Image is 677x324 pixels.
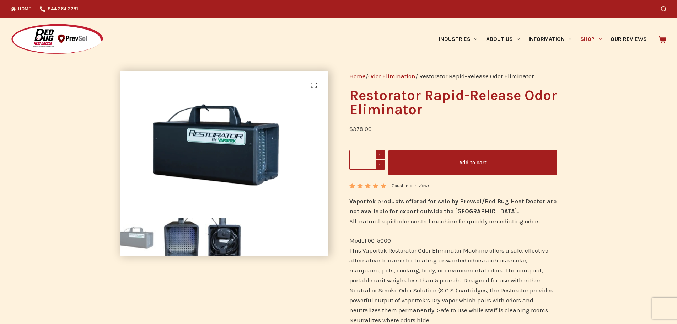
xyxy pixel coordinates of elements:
[434,18,651,60] nav: Primary
[349,183,387,221] span: Rated out of 5 based on customer rating
[349,125,372,132] bdi: 378.00
[393,183,394,188] span: 1
[368,73,415,80] a: Odor Elimination
[392,182,429,190] a: (1customer review)
[349,71,557,81] nav: Breadcrumb
[349,88,557,117] h1: Restorator Rapid-Release Odor Eliminator
[205,218,243,256] img: Restorator Rapid-Release Odor Eliminator - Image 3
[349,198,557,215] strong: Vaportek products offered for sale by Prevsol/Bed Bug Heat Doctor are not available for export ou...
[307,78,321,92] a: View full-screen image gallery
[606,18,651,60] a: Our Reviews
[349,125,353,132] span: $
[349,183,387,188] div: Rated 5.00 out of 5
[434,18,482,60] a: Industries
[349,183,354,194] span: 1
[163,218,200,256] img: Restorator Rapid-Release Odor Eliminator - Image 2
[120,218,157,256] img: Restorator Rapid-Release Odor Eliminator
[349,150,385,170] input: Product quantity
[661,6,666,12] button: Search
[524,18,576,60] a: Information
[388,150,557,175] button: Add to cart
[482,18,524,60] a: About Us
[576,18,606,60] a: Shop
[349,196,557,226] p: All-natural rapid odor control machine for quickly remediating odors.
[120,138,328,145] a: Restorator Rapid-Release Odor Eliminator
[11,23,104,55] img: Prevsol/Bed Bug Heat Doctor
[349,73,366,80] a: Home
[120,71,328,213] img: Restorator Rapid-Release Odor Eliminator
